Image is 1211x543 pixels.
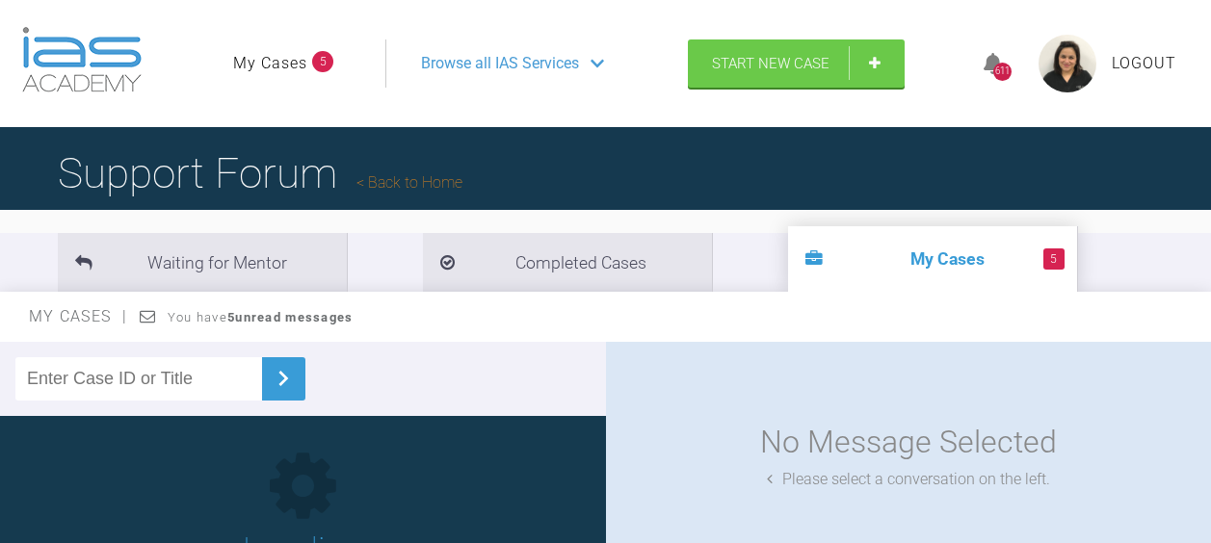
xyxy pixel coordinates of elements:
[421,51,579,76] span: Browse all IAS Services
[1112,51,1176,76] a: Logout
[712,55,829,72] span: Start New Case
[22,27,142,92] img: logo-light.3e3ef733.png
[233,51,307,76] a: My Cases
[312,51,333,72] span: 5
[1043,248,1065,270] span: 5
[423,233,712,292] li: Completed Cases
[29,307,128,325] span: My Cases
[15,357,262,401] input: Enter Case ID or Title
[760,418,1057,467] div: No Message Selected
[356,173,462,192] a: Back to Home
[168,310,354,324] span: You have
[788,226,1077,292] li: My Cases
[227,310,353,324] strong: 5 unread messages
[268,363,299,394] img: chevronRight.28bd32b0.svg
[767,467,1050,492] div: Please select a conversation on the left.
[688,39,905,88] a: Start New Case
[993,63,1012,81] div: 611
[58,140,462,207] h1: Support Forum
[58,233,347,292] li: Waiting for Mentor
[1039,35,1096,92] img: profile.png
